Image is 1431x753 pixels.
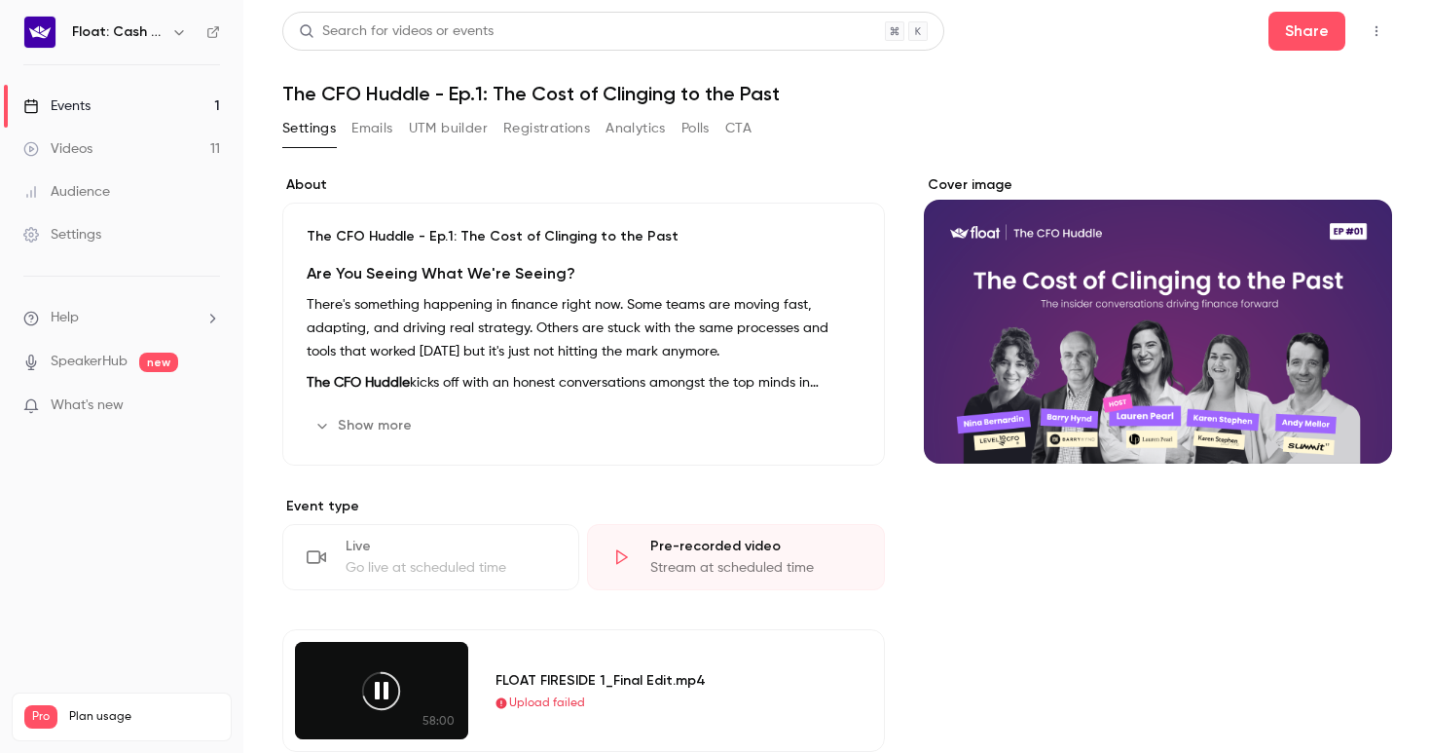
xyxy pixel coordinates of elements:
[587,524,884,590] div: Pre-recorded videoStream at scheduled time
[299,21,494,42] div: Search for videos or events
[650,537,860,556] div: Pre-recorded video
[351,113,392,144] button: Emails
[307,293,861,363] p: There's something happening in finance right now. Some teams are moving fast, adapting, and drivi...
[24,705,57,729] span: Pro
[51,395,124,416] span: What's new
[72,22,164,42] h6: Float: Cash Flow Intelligence Series
[23,182,110,202] div: Audience
[503,113,590,144] button: Registrations
[605,113,666,144] button: Analytics
[51,308,79,328] span: Help
[346,558,555,578] div: Go live at scheduled time
[307,376,410,390] strong: The CFO Huddle
[924,175,1392,195] label: Cover image
[307,227,861,246] p: The CFO Huddle - Ep.1: The Cost of Clinging to the Past
[725,113,752,144] button: CTA
[1268,12,1345,51] button: Share
[23,96,91,116] div: Events
[307,262,861,285] h2: Are You Seeing What We're Seeing?
[282,497,885,516] p: Event type
[139,353,178,372] span: new
[650,558,860,578] div: Stream at scheduled time
[495,670,837,691] div: FLOAT FIRESIDE 1_Final Edit.mp4
[346,537,555,556] div: Live
[69,709,219,725] span: Plan usage
[23,225,101,245] div: Settings
[51,352,128,372] a: SpeakerHub
[282,524,579,590] div: LiveGo live at scheduled time
[924,175,1392,464] section: Cover image
[282,175,885,195] label: About
[307,371,861,395] p: kicks off with an honest conversations amongst the top minds in finance about what happens when f...
[409,113,488,144] button: UTM builder
[307,410,423,441] button: Show more
[24,17,55,48] img: Float: Cash Flow Intelligence Series
[282,82,1392,105] h1: The CFO Huddle - Ep.1: The Cost of Clinging to the Past
[23,139,92,159] div: Videos
[509,695,585,712] span: Upload failed
[282,113,336,144] button: Settings
[681,113,710,144] button: Polls
[23,308,220,328] li: help-dropdown-opener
